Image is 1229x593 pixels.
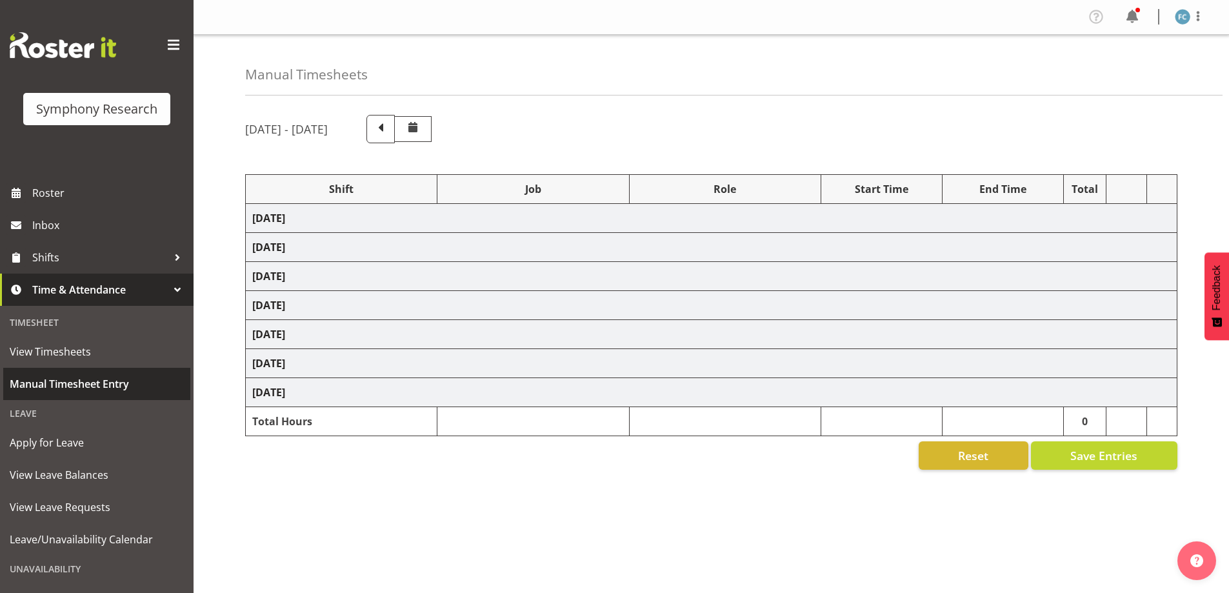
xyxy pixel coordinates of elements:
span: View Leave Balances [10,465,184,485]
div: Start Time [828,181,935,197]
td: [DATE] [246,233,1177,262]
td: [DATE] [246,291,1177,320]
span: Time & Attendance [32,280,168,299]
a: View Timesheets [3,336,190,368]
a: Leave/Unavailability Calendar [3,523,190,556]
td: [DATE] [246,349,1177,378]
td: [DATE] [246,320,1177,349]
a: View Leave Requests [3,491,190,523]
div: End Time [949,181,1057,197]
span: Inbox [32,216,187,235]
a: Apply for Leave [3,427,190,459]
div: Unavailability [3,556,190,582]
span: Reset [958,447,988,464]
span: Manual Timesheet Entry [10,374,184,394]
td: Total Hours [246,407,437,436]
span: Shifts [32,248,168,267]
div: Role [636,181,814,197]
img: Rosterit website logo [10,32,116,58]
span: Save Entries [1070,447,1137,464]
button: Save Entries [1031,441,1177,470]
div: Job [444,181,622,197]
button: Reset [919,441,1028,470]
td: 0 [1063,407,1106,436]
a: View Leave Balances [3,459,190,491]
span: View Leave Requests [10,498,184,517]
span: Feedback [1211,265,1223,310]
img: help-xxl-2.png [1190,554,1203,567]
span: View Timesheets [10,342,184,361]
h5: [DATE] - [DATE] [245,122,328,136]
span: Roster [32,183,187,203]
span: Leave/Unavailability Calendar [10,530,184,549]
div: Shift [252,181,430,197]
td: [DATE] [246,262,1177,291]
span: Apply for Leave [10,433,184,452]
td: [DATE] [246,204,1177,233]
button: Feedback - Show survey [1204,252,1229,340]
div: Leave [3,400,190,427]
div: Total [1070,181,1100,197]
img: fisi-cook-lagatule1979.jpg [1175,9,1190,25]
div: Symphony Research [36,99,157,119]
h4: Manual Timesheets [245,67,368,82]
div: Timesheet [3,309,190,336]
td: [DATE] [246,378,1177,407]
a: Manual Timesheet Entry [3,368,190,400]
